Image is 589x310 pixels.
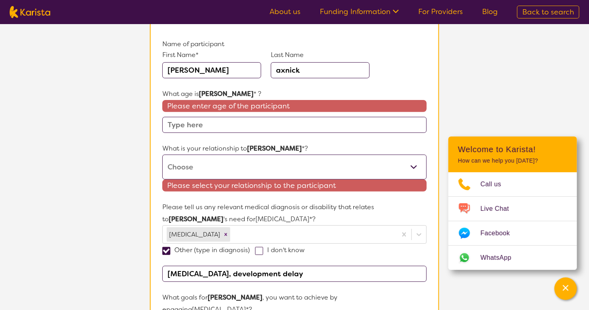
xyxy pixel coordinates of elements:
p: Please tell us any relevant medical diagnosis or disability that relates to 's need for [MEDICAL_... [162,201,427,225]
span: WhatsApp [481,252,521,264]
p: Name of participant [162,38,427,50]
strong: [PERSON_NAME] [199,90,254,98]
div: Remove Cerebral Palsy [221,227,230,242]
a: Web link opens in a new tab. [448,246,577,270]
h2: Welcome to Karista! [458,145,567,154]
input: Type here [162,117,427,133]
label: Other (type in diagnosis) [162,246,255,254]
span: Back to search [522,7,574,17]
label: I don't know [255,246,310,254]
div: [MEDICAL_DATA] [167,227,221,242]
strong: [PERSON_NAME] [247,144,302,153]
a: For Providers [418,7,463,16]
span: Facebook [481,227,519,239]
a: Blog [482,7,498,16]
button: Channel Menu [554,277,577,300]
span: Call us [481,178,511,190]
div: Channel Menu [448,137,577,270]
ul: Choose channel [448,172,577,270]
strong: [PERSON_NAME] [169,215,223,223]
p: What is your relationship to *? [162,143,427,155]
span: Live Chat [481,203,519,215]
input: Please type diagnosis [162,266,427,282]
p: What age is * ? [162,88,427,100]
strong: [PERSON_NAME] [208,293,262,302]
span: Please enter age of the participant [162,100,427,112]
a: Funding Information [320,7,399,16]
span: Please select your relationship to the participant [162,179,427,192]
a: Back to search [517,6,579,18]
a: About us [270,7,301,16]
img: Karista logo [10,6,50,18]
p: How can we help you [DATE]? [458,157,567,164]
p: First Name* [162,50,261,60]
p: Last Name [271,50,370,60]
